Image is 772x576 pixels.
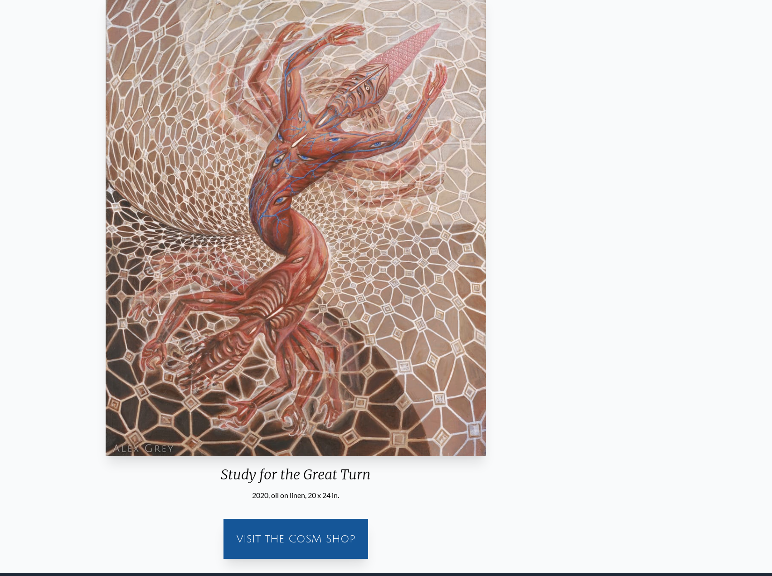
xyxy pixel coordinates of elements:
a: Visit the CoSM Shop [229,524,363,553]
div: 2020, oil on linen, 20 x 24 in. [102,490,490,501]
div: Study for the Great Turn [102,466,490,490]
